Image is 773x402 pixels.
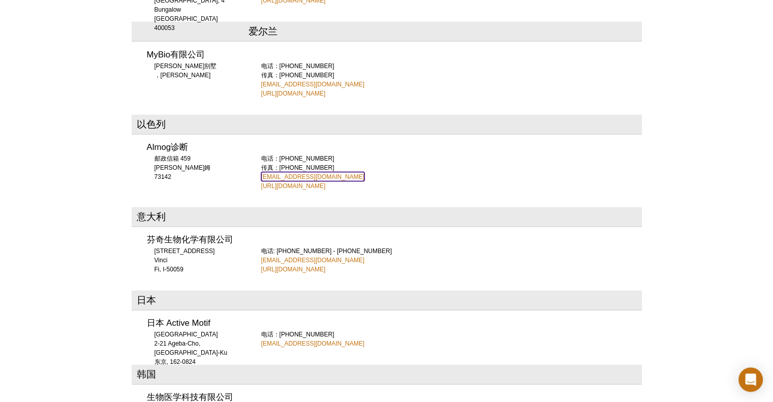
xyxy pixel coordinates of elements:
[154,155,191,162] font: 邮政信箱 459
[261,340,364,347] font: [EMAIL_ADDRESS][DOMAIN_NAME]
[154,63,217,70] font: [PERSON_NAME]别墅
[147,235,233,244] font: 芬奇生物化学有限公司
[261,265,326,274] a: [URL][DOMAIN_NAME]
[261,248,392,255] font: 电话: [PHONE_NUMBER] - [PHONE_NUMBER]
[147,392,233,402] font: 生物医学科技有限公司
[261,266,326,273] font: [URL][DOMAIN_NAME]
[154,248,215,255] font: [STREET_ADDRESS]
[154,358,196,365] font: 东京, 162-0824
[261,155,334,162] font: 电话：[PHONE_NUMBER]
[154,164,211,171] font: [PERSON_NAME]姆
[261,182,326,190] font: [URL][DOMAIN_NAME]
[137,295,156,305] font: 日本
[261,256,364,265] a: [EMAIL_ADDRESS][DOMAIN_NAME]
[154,173,171,180] font: 73142
[261,164,334,171] font: 传真：[PHONE_NUMBER]
[261,181,326,191] a: [URL][DOMAIN_NAME]
[154,15,218,22] font: [GEOGRAPHIC_DATA]
[137,369,156,380] font: 韩国
[261,173,364,180] font: [EMAIL_ADDRESS][DOMAIN_NAME]
[154,331,218,338] font: [GEOGRAPHIC_DATA]
[137,119,166,130] font: 以色列
[261,331,334,338] font: 电话：[PHONE_NUMBER]
[261,80,364,89] a: [EMAIL_ADDRESS][DOMAIN_NAME]
[147,142,189,152] font: Almog诊断
[261,257,364,264] font: [EMAIL_ADDRESS][DOMAIN_NAME]
[261,90,326,97] font: [URL][DOMAIN_NAME]
[137,211,166,222] font: 意大利
[261,172,364,181] a: [EMAIL_ADDRESS][DOMAIN_NAME]
[261,81,364,88] font: [EMAIL_ADDRESS][DOMAIN_NAME]
[249,26,277,37] font: 爱尔兰
[261,339,364,348] a: [EMAIL_ADDRESS][DOMAIN_NAME]
[154,266,183,273] font: Fi, I-50059
[738,367,763,392] div: Open Intercom Messenger
[261,89,326,98] a: [URL][DOMAIN_NAME]
[261,72,334,79] font: 传真：[PHONE_NUMBER]
[147,318,210,328] font: 日本 Active Motif
[154,72,211,79] font: ，[PERSON_NAME]
[154,340,228,356] font: 2-21 Ageba-Cho, [GEOGRAPHIC_DATA]-Ku
[154,257,168,264] font: Vinci
[261,63,334,70] font: 电话：[PHONE_NUMBER]
[154,24,175,32] font: 400053
[147,50,205,59] font: MyBio有限公司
